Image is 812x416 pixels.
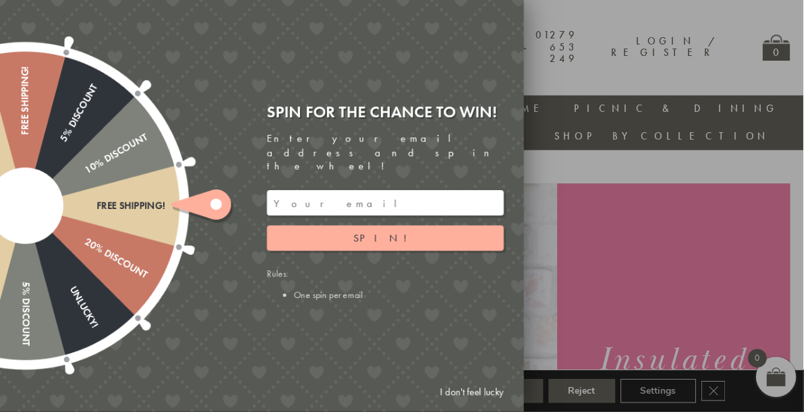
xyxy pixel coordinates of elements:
input: Your email [270,192,509,218]
span: Spin! [357,233,422,247]
div: 20% Discount [22,203,150,284]
div: 5% Discount [20,82,101,210]
li: One spin per email [297,292,509,304]
div: Unlucky! [20,205,101,333]
div: Enter your email address and spin the wheel! [270,133,509,175]
div: 5% Discount [20,208,31,350]
div: Spin for the chance to win! [270,102,509,123]
a: I don't feel lucky [438,384,516,409]
button: Spin! [270,228,509,254]
div: 10% Discount [22,132,150,213]
div: Free shipping! [26,202,167,214]
div: Free shipping! [20,67,31,208]
div: Rules: [270,270,509,304]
